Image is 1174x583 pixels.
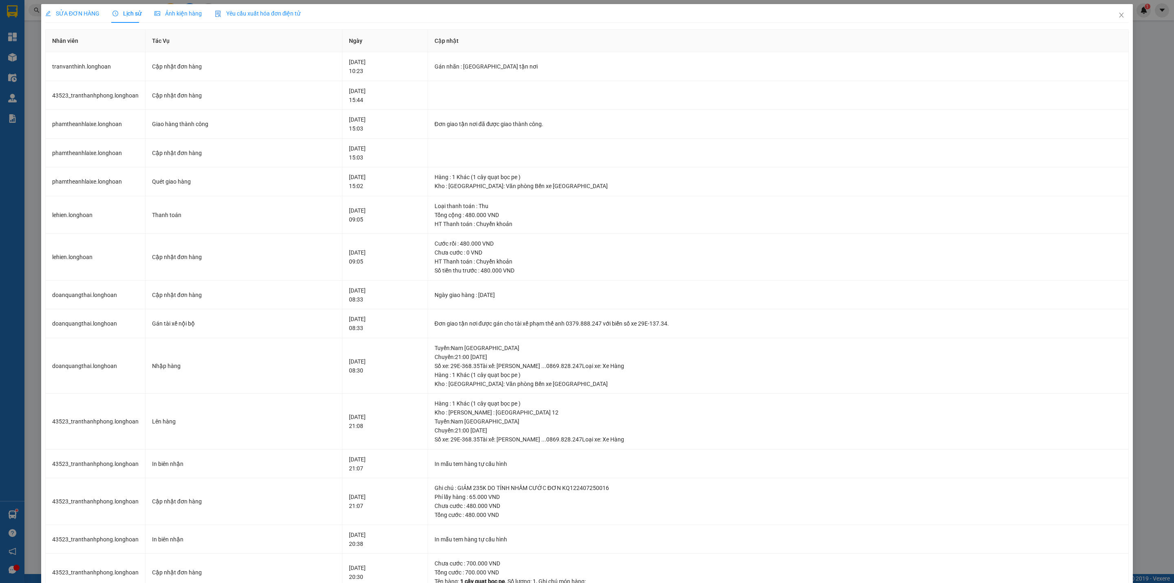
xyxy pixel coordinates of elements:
[342,30,428,52] th: Ngày
[45,11,51,16] span: edit
[349,286,421,304] div: [DATE] 08:33
[146,30,343,52] th: Tác Vụ
[349,492,421,510] div: [DATE] 21:07
[1118,12,1125,18] span: close
[435,510,1122,519] div: Tổng cước : 480.000 VND
[349,248,421,266] div: [DATE] 09:05
[435,399,1122,408] div: Hàng : 1 Khác (1 cây quạt bọc pe )
[435,182,1122,191] div: Kho : [GEOGRAPHIC_DATA]: Văn phòng Bến xe [GEOGRAPHIC_DATA]
[435,211,1122,219] div: Tổng cộng : 480.000 VND
[435,239,1122,248] div: Cước rồi : 480.000 VND
[349,315,421,333] div: [DATE] 08:33
[46,139,146,168] td: phamtheanhlaixe.longhoan
[152,253,336,262] div: Cập nhật đơn hàng
[435,290,1122,299] div: Ngày giao hàng : [DATE]
[152,91,336,100] div: Cập nhật đơn hàng
[349,173,421,191] div: [DATE] 15:02
[46,81,146,110] td: 43523_tranthanhphong.longhoan
[152,319,336,328] div: Gán tài xế nội bộ
[435,535,1122,544] div: In mẫu tem hàng tự cấu hình
[46,478,146,525] td: 43523_tranthanhphong.longhoan
[435,248,1122,257] div: Chưa cước : 0 VND
[1110,4,1133,27] button: Close
[435,173,1122,182] div: Hàng : 1 Khác (1 cây quạt bọc pe )
[349,563,421,581] div: [DATE] 20:30
[152,497,336,506] div: Cập nhật đơn hàng
[152,290,336,299] div: Cập nhật đơn hàng
[46,110,146,139] td: phamtheanhlaixe.longhoan
[435,568,1122,577] div: Tổng cước : 700.000 VND
[435,62,1122,71] div: Gán nhãn : [GEOGRAPHIC_DATA] tận nơi
[215,10,301,17] span: Yêu cầu xuất hóa đơn điện tử
[152,568,336,577] div: Cập nhật đơn hàng
[435,501,1122,510] div: Chưa cước : 480.000 VND
[152,535,336,544] div: In biên nhận
[113,10,141,17] span: Lịch sử
[435,219,1122,228] div: HT Thanh toán : Chuyển khoản
[152,417,336,426] div: Lên hàng
[435,257,1122,266] div: HT Thanh toán : Chuyển khoản
[349,58,421,75] div: [DATE] 10:23
[45,10,99,17] span: SỬA ĐƠN HÀNG
[152,120,336,129] div: Giao hàng thành công
[349,144,421,162] div: [DATE] 15:03
[46,525,146,554] td: 43523_tranthanhphong.longhoan
[435,120,1122,129] div: Đơn giao tận nơi đã được giao thành công.
[435,483,1122,492] div: Ghi chú : GIẢM 235K DO TÍNH NHẦM CƯỚC ĐƠN KQ122407250016
[349,530,421,548] div: [DATE] 20:38
[152,459,336,468] div: In biên nhận
[435,559,1122,568] div: Chưa cước : 700.000 VND
[152,361,336,370] div: Nhập hàng
[46,52,146,81] td: tranvanthinh.longhoan
[46,309,146,338] td: doanquangthai.longhoan
[349,86,421,104] div: [DATE] 15:44
[435,492,1122,501] div: Phí lấy hàng : 65.000 VND
[435,202,1122,211] div: Loại thanh toán : Thu
[152,149,336,157] div: Cập nhật đơn hàng
[435,379,1122,388] div: Kho : [GEOGRAPHIC_DATA]: Văn phòng Bến xe [GEOGRAPHIC_DATA]
[435,417,1122,444] div: Tuyến : Nam [GEOGRAPHIC_DATA] Chuyến: 21:00 [DATE] Số xe: 29E-368.35 Tài xế: [PERSON_NAME] ...086...
[46,167,146,196] td: phamtheanhlaixe.longhoan
[349,206,421,224] div: [DATE] 09:05
[46,30,146,52] th: Nhân viên
[154,11,160,16] span: picture
[152,177,336,186] div: Quét giao hàng
[435,319,1122,328] div: Đơn giao tận nơi được gán cho tài xế phạm thế anh 0379.888.247 với biển số xe 29E-137.34.
[435,344,1122,370] div: Tuyến : Nam [GEOGRAPHIC_DATA] Chuyến: 21:00 [DATE] Số xe: 29E-368.35 Tài xế: [PERSON_NAME] ...086...
[46,234,146,281] td: lehien.longhoan
[349,357,421,375] div: [DATE] 08:30
[154,10,202,17] span: Ảnh kiện hàng
[46,450,146,479] td: 43523_tranthanhphong.longhoan
[349,412,421,430] div: [DATE] 21:08
[152,62,336,71] div: Cập nhật đơn hàng
[435,459,1122,468] div: In mẫu tem hàng tự cấu hình
[435,408,1122,417] div: Kho : [PERSON_NAME] : [GEOGRAPHIC_DATA] 12
[435,370,1122,379] div: Hàng : 1 Khác (1 cây quạt bọc pe )
[46,281,146,310] td: doanquangthai.longhoan
[428,30,1129,52] th: Cập nhật
[349,455,421,473] div: [DATE] 21:07
[113,11,118,16] span: clock-circle
[349,115,421,133] div: [DATE] 15:03
[46,196,146,234] td: lehien.longhoan
[435,266,1122,275] div: Số tiền thu trước : 480.000 VND
[46,338,146,394] td: doanquangthai.longhoan
[152,211,336,219] div: Thanh toán
[46,394,146,450] td: 43523_tranthanhphong.longhoan
[215,11,221,17] img: icon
